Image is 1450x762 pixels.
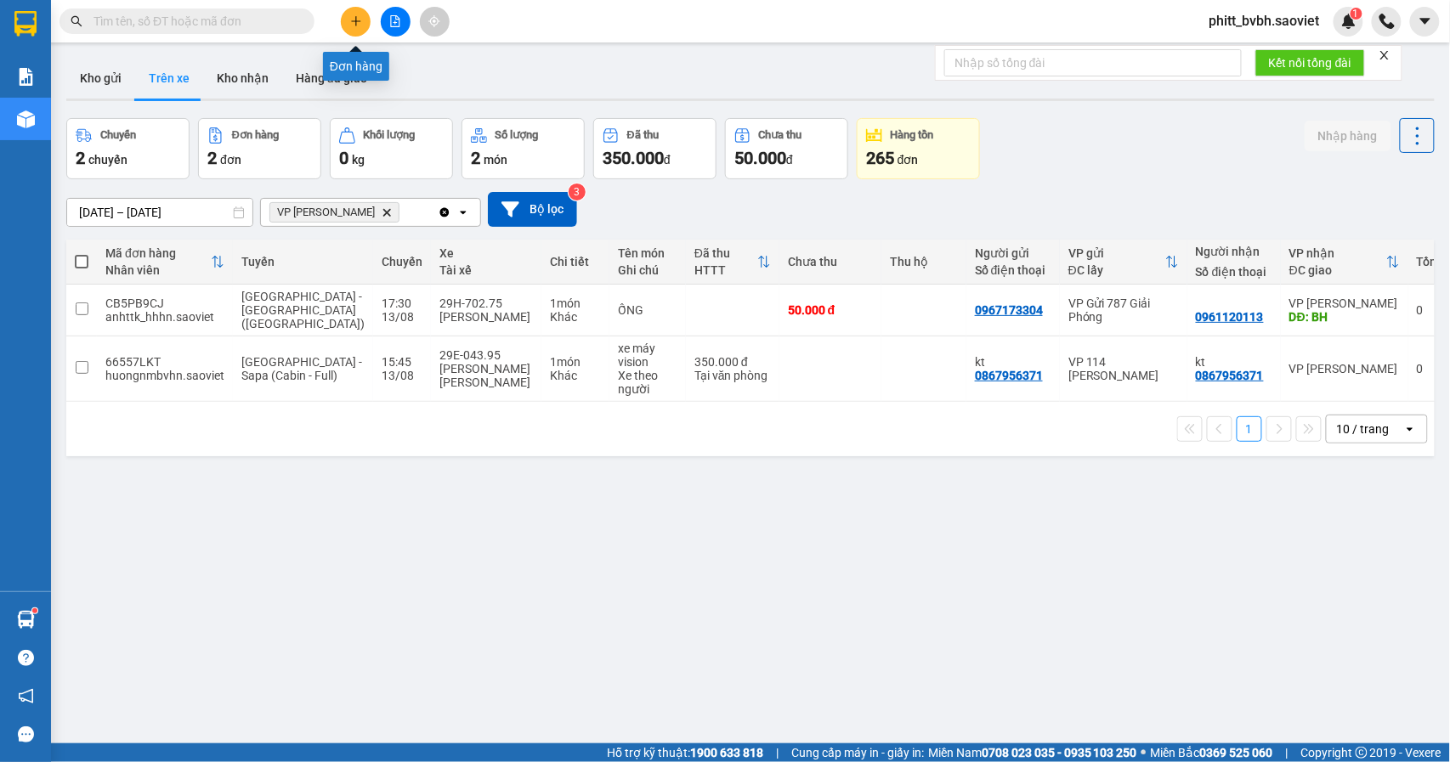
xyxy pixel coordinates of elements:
button: Bộ lọc [488,192,577,227]
span: 1 [1353,8,1359,20]
div: 350.000 đ [694,355,771,369]
div: VP Gửi 787 Giải Phóng [1068,296,1179,324]
span: 2 [207,148,217,168]
span: phitt_bvbh.saoviet [1196,10,1334,31]
div: Xe [439,246,533,260]
div: anhttk_hhhn.saoviet [105,310,224,324]
div: Tài xế [439,263,533,277]
button: caret-down [1410,7,1440,37]
div: huongnmbvhn.saoviet [105,369,224,382]
strong: 0708 023 035 - 0935 103 250 [982,746,1137,759]
svg: Clear all [438,206,451,219]
span: notification [18,688,34,704]
button: Nhập hàng [1305,121,1391,151]
button: Số lượng2món [462,118,585,179]
sup: 3 [569,183,586,200]
div: Khác [550,369,601,382]
input: Selected VP Bảo Hà. [403,204,405,221]
img: icon-new-feature [1341,14,1357,29]
img: solution-icon [17,68,35,86]
svg: open [456,206,470,219]
input: Select a date range. [67,199,252,226]
span: | [1286,743,1289,762]
div: 13/08 [382,369,422,382]
div: VP [PERSON_NAME] [1289,362,1400,375]
div: Khối lượng [364,129,416,141]
button: Đơn hàng2đơn [198,118,321,179]
sup: 1 [1351,8,1362,20]
div: Tên món [618,246,677,260]
span: VP Bảo Hà [277,206,375,219]
div: VP nhận [1289,246,1386,260]
div: 0867956371 [975,369,1043,382]
span: question-circle [18,650,34,666]
span: aim [428,15,440,27]
div: Chuyến [100,129,136,141]
div: 1 món [550,296,601,310]
button: aim [420,7,450,37]
button: Kho gửi [66,58,135,99]
button: Khối lượng0kg [330,118,453,179]
div: ỐNG [618,303,677,317]
th: Toggle SortBy [97,240,233,285]
div: Tại văn phòng [694,369,771,382]
div: Chi tiết [550,255,601,268]
div: kt [975,355,1051,369]
span: Kết nối tổng đài [1269,54,1351,72]
div: xe máy vision [618,341,677,369]
div: Chưa thu [759,129,802,141]
span: món [484,153,507,167]
div: Số điện thoại [975,263,1051,277]
div: 13/08 [382,310,422,324]
div: [PERSON_NAME] [439,310,533,324]
div: Khác [550,310,601,324]
div: Mã đơn hàng [105,246,211,260]
span: close [1379,49,1391,61]
span: caret-down [1418,14,1433,29]
div: 0867956371 [1196,369,1264,382]
button: Hàng tồn265đơn [857,118,980,179]
span: message [18,726,34,742]
button: 1 [1237,416,1262,442]
img: warehouse-icon [17,110,35,128]
input: Tìm tên, số ĐT hoặc mã đơn [93,12,294,31]
div: Đã thu [627,129,659,141]
span: Hỗ trợ kỹ thuật: [607,743,763,762]
img: warehouse-icon [17,611,35,629]
span: Miền Bắc [1151,743,1273,762]
strong: 1900 633 818 [690,746,763,759]
div: kt [1196,355,1272,369]
img: logo-vxr [14,11,37,37]
strong: 0369 525 060 [1200,746,1273,759]
span: [GEOGRAPHIC_DATA] - [GEOGRAPHIC_DATA] ([GEOGRAPHIC_DATA]) [241,290,365,330]
div: 10 / trang [1337,421,1390,437]
span: search [71,15,82,27]
input: Nhập số tổng đài [944,49,1242,76]
div: ĐC lấy [1068,263,1165,277]
div: 15:45 [382,355,422,369]
span: đơn [898,153,919,167]
button: Kho nhận [203,58,282,99]
th: Toggle SortBy [1060,240,1187,285]
div: Hàng tồn [891,129,934,141]
span: kg [352,153,365,167]
div: Đơn hàng [323,52,389,81]
button: Chuyến2chuyến [66,118,190,179]
div: Chuyến [382,255,422,268]
div: VP gửi [1068,246,1165,260]
span: VP Bảo Hà, close by backspace [269,202,399,223]
div: 50.000 đ [788,303,873,317]
span: plus [350,15,362,27]
div: Số lượng [496,129,539,141]
span: chuyến [88,153,127,167]
div: [PERSON_NAME] [PERSON_NAME] [439,362,533,389]
div: Xe theo người [618,369,677,396]
div: 66557LKT [105,355,224,369]
div: 1 món [550,355,601,369]
span: 350.000 [603,148,664,168]
button: Trên xe [135,58,203,99]
button: Kết nối tổng đài [1255,49,1365,76]
div: VP 114 [PERSON_NAME] [1068,355,1179,382]
div: Số điện thoại [1196,265,1272,279]
span: đ [664,153,671,167]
